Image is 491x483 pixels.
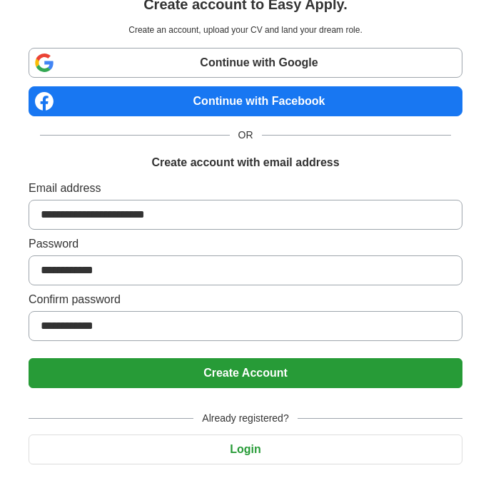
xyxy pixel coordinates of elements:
[31,24,460,36] p: Create an account, upload your CV and land your dream role.
[29,48,462,78] a: Continue with Google
[230,128,262,143] span: OR
[29,358,462,388] button: Create Account
[29,434,462,464] button: Login
[193,411,297,426] span: Already registered?
[29,180,462,197] label: Email address
[29,235,462,253] label: Password
[29,443,462,455] a: Login
[29,291,462,308] label: Confirm password
[29,86,462,116] a: Continue with Facebook
[151,154,339,171] h1: Create account with email address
